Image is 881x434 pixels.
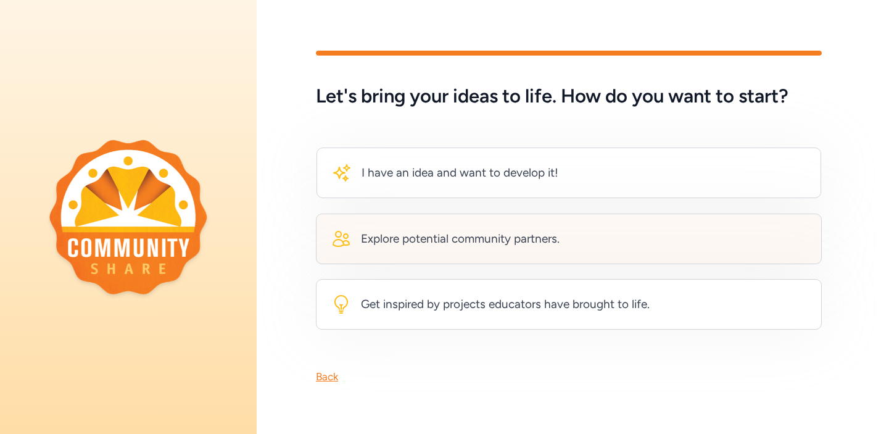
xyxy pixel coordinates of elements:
[362,164,558,182] div: I have an idea and want to develop it!
[316,85,822,107] h5: Let's bring your ideas to life. How do you want to start?
[361,230,560,248] div: Explore potential community partners.
[316,369,338,384] div: Back
[361,296,650,313] div: Get inspired by projects educators have brought to life.
[49,140,207,294] img: logo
